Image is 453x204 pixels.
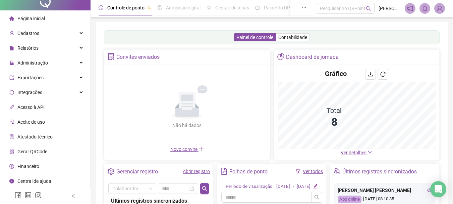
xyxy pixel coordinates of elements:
[278,35,307,40] span: Contabilidade
[17,149,47,154] span: Gerar QRCode
[379,5,401,12] span: [PERSON_NAME]
[9,90,14,95] span: sync
[334,168,341,175] span: team
[427,188,432,193] span: eye
[226,183,274,190] div: Período de visualização:
[9,105,14,110] span: api
[17,105,45,110] span: Acesso à API
[116,166,158,177] div: Gerenciar registro
[157,5,162,10] span: file-done
[215,5,249,10] span: Gestão de férias
[166,5,201,10] span: Admissão digital
[199,146,204,152] span: plus
[286,51,339,63] div: Dashboard de jornada
[202,186,207,191] span: search
[71,194,76,198] span: left
[297,183,310,190] div: [DATE]
[277,53,284,60] span: pie-chart
[314,195,320,200] span: search
[170,147,204,152] span: Novo convite
[236,35,273,40] span: Painel de controle
[9,46,14,50] span: file
[9,16,14,21] span: home
[17,45,39,51] span: Relatórios
[108,168,115,175] span: setting
[25,192,32,199] span: linkedin
[302,5,306,10] span: ellipsis
[338,196,361,203] div: App online
[107,5,145,10] span: Controle de ponto
[35,192,42,199] span: instagram
[264,5,290,10] span: Painel do DP
[17,119,45,125] span: Aceite de uso
[9,31,14,36] span: user-add
[221,168,228,175] span: file-text
[9,179,14,183] span: info-circle
[435,3,445,13] img: 74325
[255,5,260,10] span: dashboard
[325,69,347,78] h4: Gráfico
[9,149,14,154] span: qrcode
[17,31,39,36] span: Cadastros
[147,6,151,10] span: pushpin
[15,192,21,199] span: facebook
[9,120,14,124] span: audit
[156,122,218,129] div: Não há dados
[17,60,48,66] span: Administração
[17,178,51,184] span: Central de ajuda
[9,164,14,169] span: dollar
[17,75,44,80] span: Exportações
[9,134,14,139] span: solution
[380,72,386,77] span: reload
[116,51,160,63] div: Convites enviados
[430,181,446,197] div: Open Intercom Messenger
[341,150,366,155] span: Ver detalhes
[183,169,210,174] a: Abrir registro
[99,5,103,10] span: clock-circle
[276,183,290,190] div: [DATE]
[341,150,372,155] a: Ver detalhes down
[9,60,14,65] span: lock
[407,5,413,11] span: notification
[293,183,294,190] div: -
[207,5,211,10] span: sun
[229,166,268,177] div: Folhas de ponto
[17,90,42,95] span: Integrações
[422,5,428,11] span: bell
[295,169,300,174] span: filter
[338,187,432,194] div: [PERSON_NAME] [PERSON_NAME]
[17,16,45,21] span: Página inicial
[313,184,318,188] span: edit
[368,72,373,77] span: download
[108,53,115,60] span: solution
[9,75,14,80] span: export
[342,166,417,177] div: Últimos registros sincronizados
[366,6,371,11] span: search
[17,164,39,169] span: Financeiro
[367,150,372,155] span: down
[303,169,323,174] a: Ver todos
[17,134,53,139] span: Atestado técnico
[338,196,432,203] div: [DATE] 08:10:35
